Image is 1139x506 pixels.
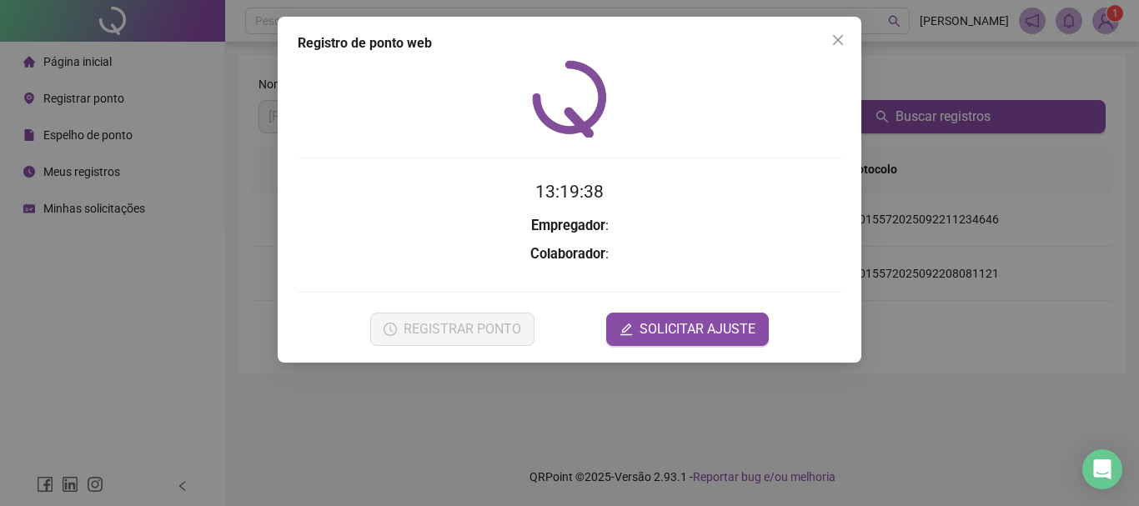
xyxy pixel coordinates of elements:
button: editSOLICITAR AJUSTE [606,313,769,346]
span: SOLICITAR AJUSTE [640,319,755,339]
button: REGISTRAR PONTO [370,313,534,346]
strong: Empregador [531,218,605,233]
img: QRPoint [532,60,607,138]
h3: : [298,215,841,237]
h3: : [298,243,841,265]
div: Open Intercom Messenger [1082,449,1122,489]
strong: Colaborador [530,246,605,262]
div: Registro de ponto web [298,33,841,53]
button: Close [825,27,851,53]
span: edit [620,323,633,336]
time: 13:19:38 [535,182,604,202]
span: close [831,33,845,47]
